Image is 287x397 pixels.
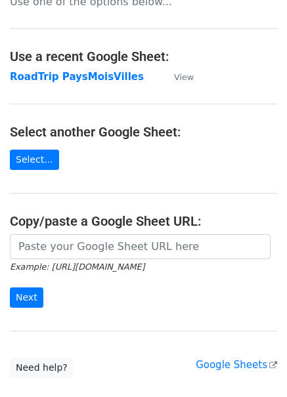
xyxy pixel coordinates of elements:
h4: Select another Google Sheet: [10,124,277,140]
div: Widget de chat [221,334,287,397]
iframe: Chat Widget [221,334,287,397]
a: Need help? [10,358,74,378]
input: Next [10,287,43,308]
a: View [161,71,194,83]
small: View [174,72,194,82]
h4: Copy/paste a Google Sheet URL: [10,213,277,229]
a: RoadTrip PaysMoisVilles [10,71,144,83]
a: Select... [10,150,59,170]
a: Google Sheets [196,359,277,371]
h4: Use a recent Google Sheet: [10,49,277,64]
small: Example: [URL][DOMAIN_NAME] [10,262,144,272]
input: Paste your Google Sheet URL here [10,234,271,259]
